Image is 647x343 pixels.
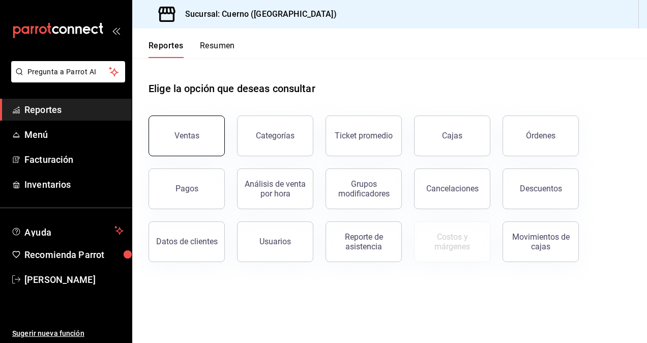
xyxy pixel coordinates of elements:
button: Datos de clientes [149,221,225,262]
div: Grupos modificadores [332,179,395,198]
button: Análisis de venta por hora [237,168,313,209]
div: Descuentos [520,184,562,193]
button: Resumen [200,41,235,58]
button: Cajas [414,116,490,156]
div: navigation tabs [149,41,235,58]
div: Pagos [175,184,198,193]
div: Órdenes [526,131,555,140]
span: Sugerir nueva función [12,328,124,339]
div: Usuarios [259,237,291,246]
span: Facturación [24,153,124,166]
div: Reporte de asistencia [332,232,395,251]
button: Órdenes [503,116,579,156]
div: Datos de clientes [156,237,218,246]
h1: Elige la opción que deseas consultar [149,81,315,96]
span: Inventarios [24,178,124,191]
div: Categorías [256,131,295,140]
span: Pregunta a Parrot AI [27,67,109,77]
button: Pregunta a Parrot AI [11,61,125,82]
button: Cancelaciones [414,168,490,209]
button: Pagos [149,168,225,209]
div: Ventas [174,131,199,140]
button: open_drawer_menu [112,26,120,35]
span: Recomienda Parrot [24,248,124,262]
h3: Sucursal: Cuerno ([GEOGRAPHIC_DATA]) [177,8,337,20]
button: Categorías [237,116,313,156]
button: Descuentos [503,168,579,209]
div: Movimientos de cajas [509,232,572,251]
span: Ayuda [24,224,110,237]
div: Ticket promedio [335,131,393,140]
div: Cancelaciones [426,184,479,193]
div: Cajas [442,131,462,140]
button: Usuarios [237,221,313,262]
button: Ventas [149,116,225,156]
div: Costos y márgenes [421,232,484,251]
button: Movimientos de cajas [503,221,579,262]
span: Menú [24,128,124,141]
button: Contrata inventarios para ver este reporte [414,221,490,262]
button: Reportes [149,41,184,58]
div: Análisis de venta por hora [244,179,307,198]
button: Grupos modificadores [326,168,402,209]
span: [PERSON_NAME] [24,273,124,287]
span: Reportes [24,103,124,117]
a: Pregunta a Parrot AI [7,74,125,84]
button: Reporte de asistencia [326,221,402,262]
button: Ticket promedio [326,116,402,156]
